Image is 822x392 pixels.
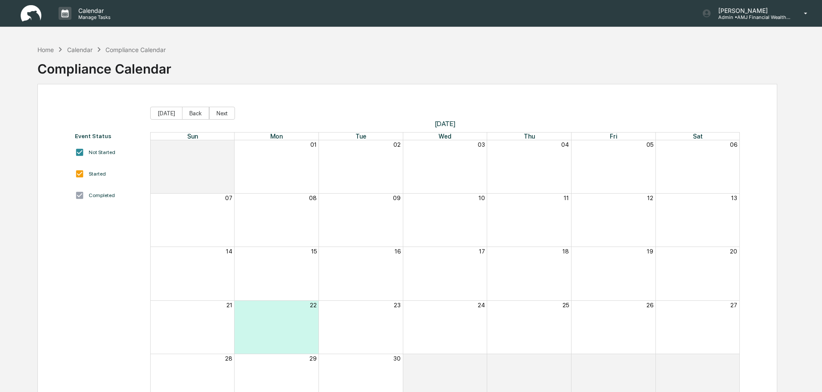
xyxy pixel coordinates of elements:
p: Calendar [71,7,115,14]
span: [DATE] [150,120,740,128]
img: logo [21,5,41,22]
span: Tue [355,133,366,140]
button: [DATE] [150,107,182,120]
button: 12 [647,194,653,201]
button: 11 [564,194,569,201]
button: 15 [311,248,317,255]
button: 18 [562,248,569,255]
button: 03 [478,141,485,148]
button: 06 [730,141,737,148]
button: 27 [730,302,737,309]
button: 24 [478,302,485,309]
p: Manage Tasks [71,14,115,20]
div: Calendar [67,46,93,53]
button: 07 [225,194,232,201]
span: Thu [524,133,535,140]
button: 02 [562,355,569,362]
button: 10 [479,194,485,201]
button: 21 [226,302,232,309]
button: 16 [395,248,401,255]
button: 05 [646,141,653,148]
button: 29 [309,355,317,362]
button: 25 [562,302,569,309]
button: Back [182,107,209,120]
span: Fri [610,133,617,140]
button: 03 [646,355,653,362]
p: [PERSON_NAME] [711,7,791,14]
button: 02 [393,141,401,148]
button: 09 [393,194,401,201]
div: Compliance Calendar [37,54,171,77]
button: 28 [225,355,232,362]
button: Next [209,107,235,120]
span: Sat [693,133,703,140]
button: 26 [646,302,653,309]
button: 30 [393,355,401,362]
div: Home [37,46,54,53]
button: 19 [647,248,653,255]
button: 17 [479,248,485,255]
div: Completed [89,192,115,198]
button: 01 [310,141,317,148]
div: Started [89,171,106,177]
button: 08 [309,194,317,201]
button: 20 [730,248,737,255]
button: 04 [561,141,569,148]
button: 13 [731,194,737,201]
div: Not Started [89,149,115,155]
button: 04 [729,355,737,362]
button: 14 [226,248,232,255]
div: Event Status [75,133,142,139]
span: Mon [270,133,283,140]
p: Admin • AMJ Financial Wealth Management [711,14,791,20]
button: 22 [310,302,317,309]
span: Sun [187,133,198,140]
div: Compliance Calendar [105,46,166,53]
span: Wed [439,133,451,140]
button: 23 [394,302,401,309]
button: 31 [226,141,232,148]
button: 01 [479,355,485,362]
